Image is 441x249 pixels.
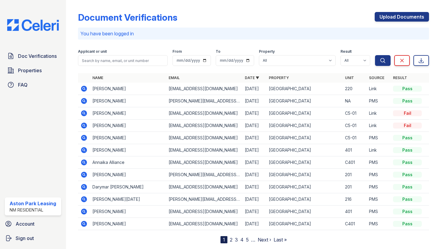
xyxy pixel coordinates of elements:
[343,120,367,132] td: C5-01
[166,181,242,193] td: [EMAIL_ADDRESS][DOMAIN_NAME]
[266,83,343,95] td: [GEOGRAPHIC_DATA]
[242,120,266,132] td: [DATE]
[393,147,422,153] div: Pass
[258,237,271,243] a: Next ›
[393,209,422,215] div: Pass
[393,98,422,104] div: Pass
[242,218,266,230] td: [DATE]
[251,236,255,243] span: …
[166,132,242,144] td: [EMAIL_ADDRESS][DOMAIN_NAME]
[18,52,57,60] span: Doc Verifications
[166,107,242,120] td: [EMAIL_ADDRESS][DOMAIN_NAME]
[242,156,266,169] td: [DATE]
[220,236,227,243] div: 1
[367,95,391,107] td: PMS
[343,193,367,206] td: 216
[5,79,61,91] a: FAQ
[259,49,275,54] label: Property
[367,132,391,144] td: PMS
[10,200,56,207] div: Aston Park Leasing
[266,156,343,169] td: [GEOGRAPHIC_DATA]
[340,49,352,54] label: Result
[172,49,182,54] label: From
[242,107,266,120] td: [DATE]
[5,50,61,62] a: Doc Verifications
[343,181,367,193] td: 201
[242,144,266,156] td: [DATE]
[367,144,391,156] td: Link
[166,193,242,206] td: [PERSON_NAME][EMAIL_ADDRESS][PERSON_NAME][DATE][DOMAIN_NAME]
[266,206,343,218] td: [GEOGRAPHIC_DATA]
[274,237,287,243] a: Last »
[90,95,166,107] td: [PERSON_NAME]
[367,218,391,230] td: PMS
[78,12,177,23] div: Document Verifications
[90,193,166,206] td: [PERSON_NAME][DATE]
[393,76,407,80] a: Result
[269,76,289,80] a: Property
[343,107,367,120] td: C5-01
[5,64,61,76] a: Properties
[90,120,166,132] td: [PERSON_NAME]
[92,76,103,80] a: Name
[242,83,266,95] td: [DATE]
[343,95,367,107] td: NA
[16,235,34,242] span: Sign out
[393,123,422,129] div: Fail
[345,76,354,80] a: Unit
[90,83,166,95] td: [PERSON_NAME]
[166,144,242,156] td: [EMAIL_ADDRESS][DOMAIN_NAME]
[343,206,367,218] td: 401
[90,169,166,181] td: [PERSON_NAME]
[242,206,266,218] td: [DATE]
[230,237,232,243] a: 2
[216,49,220,54] label: To
[18,81,28,88] span: FAQ
[80,30,427,37] p: You have been logged in
[343,218,367,230] td: C401
[266,132,343,144] td: [GEOGRAPHIC_DATA]
[18,67,42,74] span: Properties
[242,169,266,181] td: [DATE]
[266,218,343,230] td: [GEOGRAPHIC_DATA]
[166,218,242,230] td: [EMAIL_ADDRESS][DOMAIN_NAME]
[90,156,166,169] td: Annaika Alliance
[343,132,367,144] td: C5-01
[393,172,422,178] div: Pass
[90,218,166,230] td: [PERSON_NAME]
[393,221,422,227] div: Pass
[242,181,266,193] td: [DATE]
[2,232,64,244] a: Sign out
[242,193,266,206] td: [DATE]
[343,144,367,156] td: 401
[266,169,343,181] td: [GEOGRAPHIC_DATA]
[369,76,384,80] a: Source
[78,55,168,66] input: Search by name, email, or unit number
[266,144,343,156] td: [GEOGRAPHIC_DATA]
[367,120,391,132] td: Link
[90,132,166,144] td: [PERSON_NAME]
[90,144,166,156] td: [PERSON_NAME]
[367,169,391,181] td: PMS
[166,169,242,181] td: [PERSON_NAME][EMAIL_ADDRESS][DOMAIN_NAME]
[367,181,391,193] td: PMS
[242,132,266,144] td: [DATE]
[266,95,343,107] td: [GEOGRAPHIC_DATA]
[367,83,391,95] td: Link
[166,120,242,132] td: [EMAIL_ADDRESS][DOMAIN_NAME]
[393,159,422,165] div: Pass
[16,220,34,227] span: Account
[90,107,166,120] td: [PERSON_NAME]
[367,156,391,169] td: PMS
[393,110,422,116] div: Fail
[166,156,242,169] td: [EMAIL_ADDRESS][DOMAIN_NAME]
[10,207,56,213] div: NM Residential
[240,237,244,243] a: 4
[90,181,166,193] td: Darymar [PERSON_NAME]
[367,206,391,218] td: PMS
[166,95,242,107] td: [PERSON_NAME][EMAIL_ADDRESS][DOMAIN_NAME]
[2,218,64,230] a: Account
[343,156,367,169] td: C401
[393,196,422,202] div: Pass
